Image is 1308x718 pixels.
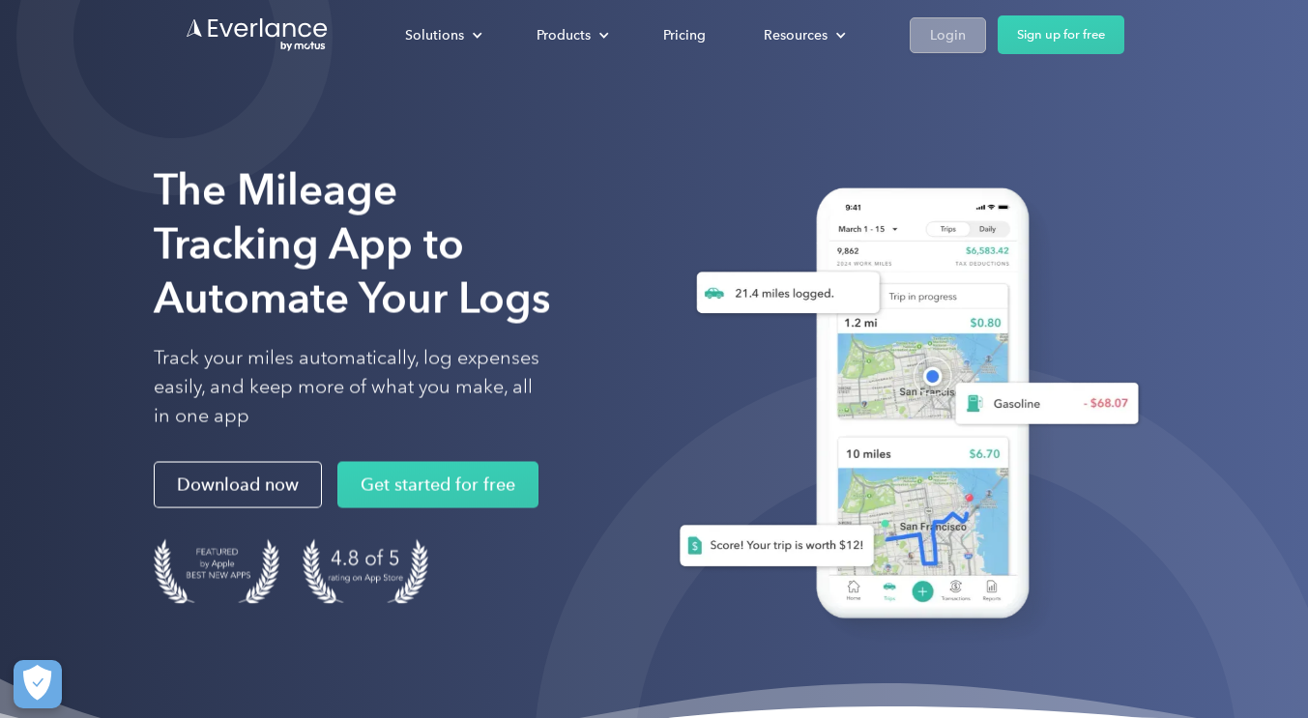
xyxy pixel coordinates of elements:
[537,23,591,47] div: Products
[930,23,966,47] div: Login
[14,660,62,708] button: Cookies Settings
[998,15,1124,54] a: Sign up for free
[386,18,498,52] div: Solutions
[154,462,322,508] a: Download now
[910,17,986,53] a: Login
[517,18,625,52] div: Products
[185,16,330,53] a: Go to homepage
[744,18,861,52] div: Resources
[337,462,538,508] a: Get started for free
[303,539,428,604] img: 4.9 out of 5 stars on the app store
[154,344,540,431] p: Track your miles automatically, log expenses easily, and keep more of what you make, all in one app
[154,164,551,324] strong: The Mileage Tracking App to Automate Your Logs
[649,168,1154,647] img: Everlance, mileage tracker app, expense tracking app
[154,539,279,604] img: Badge for Featured by Apple Best New Apps
[663,23,706,47] div: Pricing
[405,23,464,47] div: Solutions
[644,18,725,52] a: Pricing
[764,23,828,47] div: Resources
